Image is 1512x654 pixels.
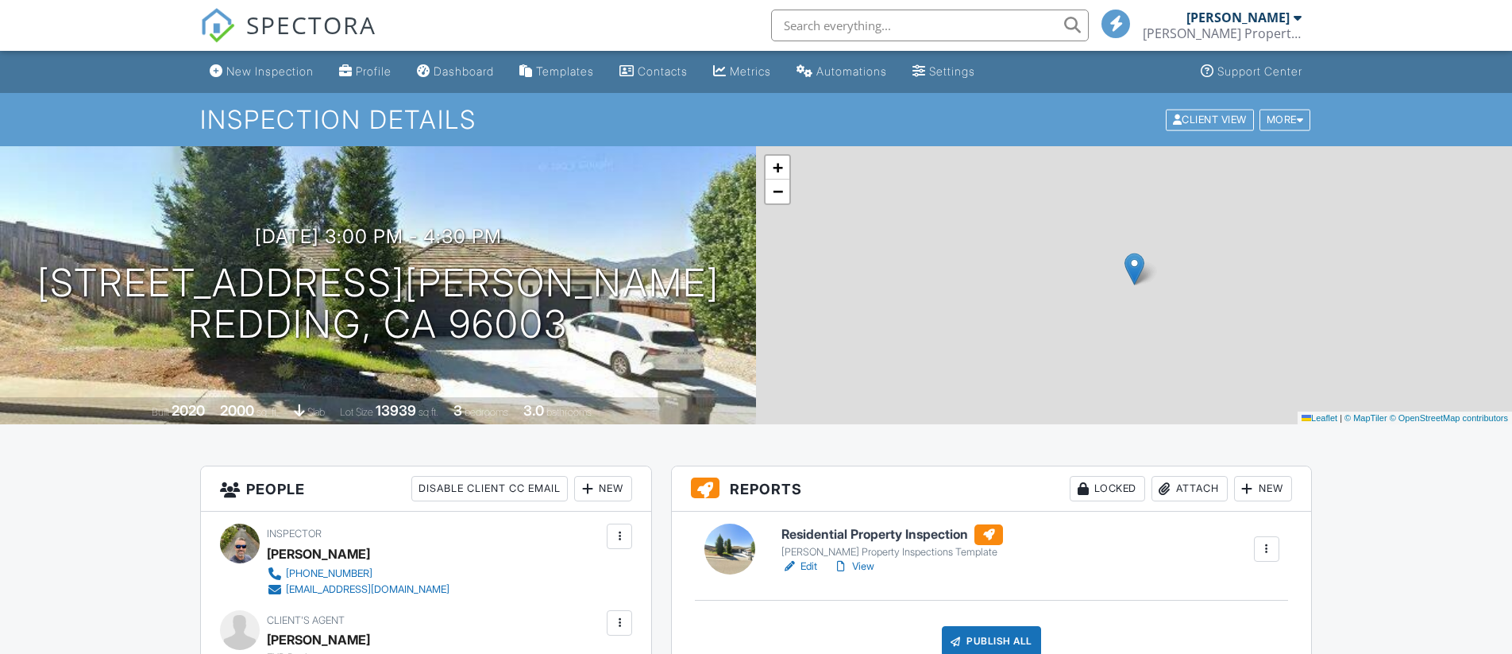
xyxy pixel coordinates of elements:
[201,466,651,512] h3: People
[1340,413,1342,423] span: |
[1143,25,1302,41] div: Robertson Property Inspections
[255,226,502,247] h3: [DATE] 3:00 pm - 4:30 pm
[200,21,376,55] a: SPECTORA
[781,524,1003,545] h6: Residential Property Inspection
[1124,253,1144,285] img: Marker
[1234,476,1292,501] div: New
[781,524,1003,559] a: Residential Property Inspection [PERSON_NAME] Property Inspections Template
[513,57,600,87] a: Templates
[773,157,783,177] span: +
[286,583,449,596] div: [EMAIL_ADDRESS][DOMAIN_NAME]
[203,57,320,87] a: New Inspection
[1070,476,1145,501] div: Locked
[816,64,887,78] div: Automations
[574,476,632,501] div: New
[546,406,592,418] span: bathrooms
[638,64,688,78] div: Contacts
[773,181,783,201] span: −
[37,262,719,346] h1: [STREET_ADDRESS][PERSON_NAME] Redding, CA 96003
[340,406,373,418] span: Lot Size
[766,156,789,180] a: Zoom in
[1390,413,1508,423] a: © OpenStreetMap contributors
[672,466,1311,512] h3: Reports
[929,64,975,78] div: Settings
[833,559,874,575] a: View
[356,64,391,78] div: Profile
[220,402,254,419] div: 2000
[307,406,325,418] span: slab
[267,542,370,566] div: [PERSON_NAME]
[200,8,235,43] img: The Best Home Inspection Software - Spectora
[333,57,398,87] a: Company Profile
[286,567,372,580] div: [PHONE_NUMBER]
[730,64,771,78] div: Metrics
[267,528,322,540] span: Inspector
[613,57,694,87] a: Contacts
[152,406,169,418] span: Built
[267,566,449,582] a: [PHONE_NUMBER]
[411,57,500,87] a: Dashboard
[465,406,508,418] span: bedrooms
[267,628,370,652] a: [PERSON_NAME]
[1302,413,1337,423] a: Leaflet
[523,402,544,419] div: 3.0
[1194,57,1309,87] a: Support Center
[267,582,449,598] a: [EMAIL_ADDRESS][DOMAIN_NAME]
[790,57,893,87] a: Automations (Basic)
[536,64,594,78] div: Templates
[1166,109,1254,130] div: Client View
[246,8,376,41] span: SPECTORA
[707,57,777,87] a: Metrics
[172,402,205,419] div: 2020
[418,406,438,418] span: sq.ft.
[226,64,314,78] div: New Inspection
[256,406,279,418] span: sq. ft.
[906,57,982,87] a: Settings
[766,180,789,203] a: Zoom out
[1344,413,1387,423] a: © MapTiler
[1151,476,1228,501] div: Attach
[411,476,568,501] div: Disable Client CC Email
[771,10,1089,41] input: Search everything...
[434,64,494,78] div: Dashboard
[376,402,416,419] div: 13939
[781,546,1003,559] div: [PERSON_NAME] Property Inspections Template
[453,402,462,419] div: 3
[1186,10,1290,25] div: [PERSON_NAME]
[267,614,345,626] span: Client's Agent
[1259,109,1311,130] div: More
[1164,113,1258,125] a: Client View
[1217,64,1302,78] div: Support Center
[781,559,817,575] a: Edit
[200,106,1312,134] h1: Inspection Details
